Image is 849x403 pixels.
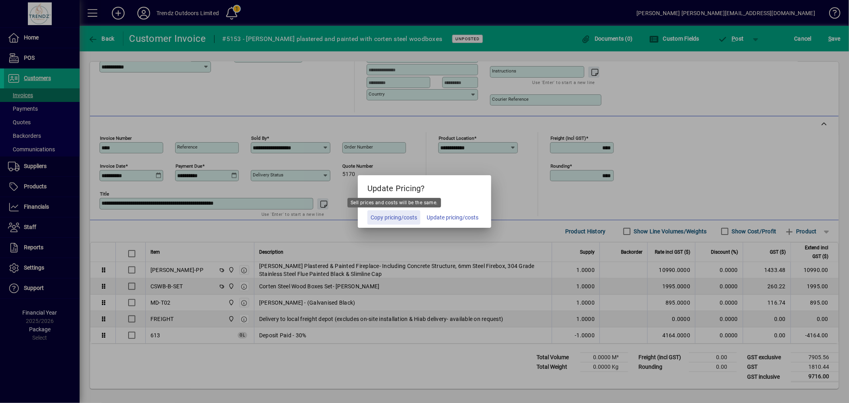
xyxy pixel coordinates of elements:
div: Sell prices and costs will be the same. [347,198,441,207]
span: Update pricing/costs [427,213,478,222]
button: Update pricing/costs [424,210,482,225]
h5: Update Pricing? [358,175,491,198]
span: Copy pricing/costs [371,213,417,222]
button: Copy pricing/costs [367,210,420,225]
